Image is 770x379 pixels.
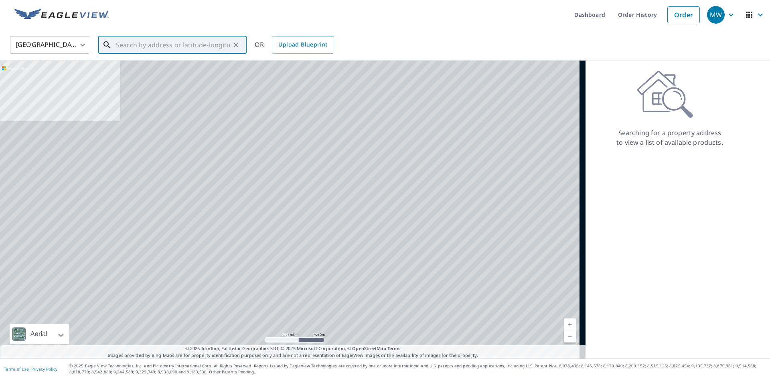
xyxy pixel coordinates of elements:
[255,36,334,54] div: OR
[10,34,90,56] div: [GEOGRAPHIC_DATA]
[667,6,700,23] a: Order
[28,324,50,344] div: Aerial
[69,363,766,375] p: © 2025 Eagle View Technologies, Inc. and Pictometry International Corp. All Rights Reserved. Repo...
[116,34,230,56] input: Search by address or latitude-longitude
[4,366,29,372] a: Terms of Use
[387,345,401,351] a: Terms
[272,36,334,54] a: Upload Blueprint
[352,345,386,351] a: OpenStreetMap
[4,367,57,371] p: |
[10,324,69,344] div: Aerial
[185,345,401,352] span: © 2025 TomTom, Earthstar Geographics SIO, © 2025 Microsoft Corporation, ©
[31,366,57,372] a: Privacy Policy
[14,9,109,21] img: EV Logo
[564,330,576,343] a: Current Level 5, Zoom Out
[616,128,723,147] p: Searching for a property address to view a list of available products.
[278,40,327,50] span: Upload Blueprint
[707,6,725,24] div: MW
[564,318,576,330] a: Current Level 5, Zoom In
[230,39,241,51] button: Clear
